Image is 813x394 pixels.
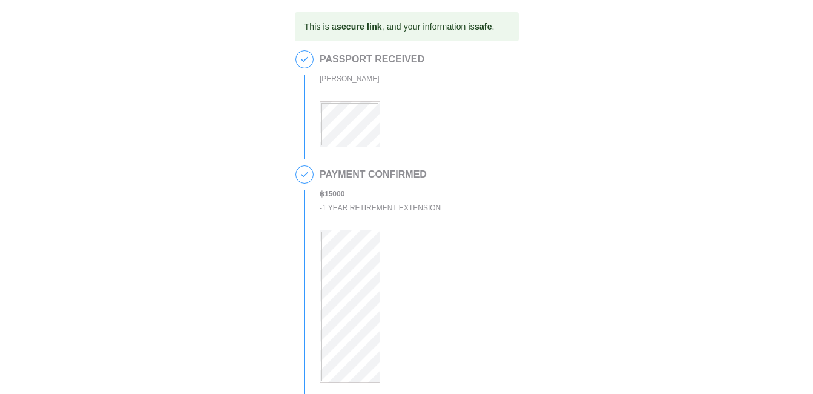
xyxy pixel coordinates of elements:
h2: PAYMENT CONFIRMED [320,169,441,180]
b: secure link [337,22,382,32]
div: [PERSON_NAME] [320,72,424,86]
b: safe [475,22,492,32]
h2: PASSPORT RECEIVED [320,54,424,65]
div: This is a , and your information is . [304,16,495,38]
b: ฿ 15000 [320,190,344,198]
span: 1 [296,51,313,68]
span: 2 [296,166,313,183]
div: - 1 Year Retirement Extension [320,201,441,215]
